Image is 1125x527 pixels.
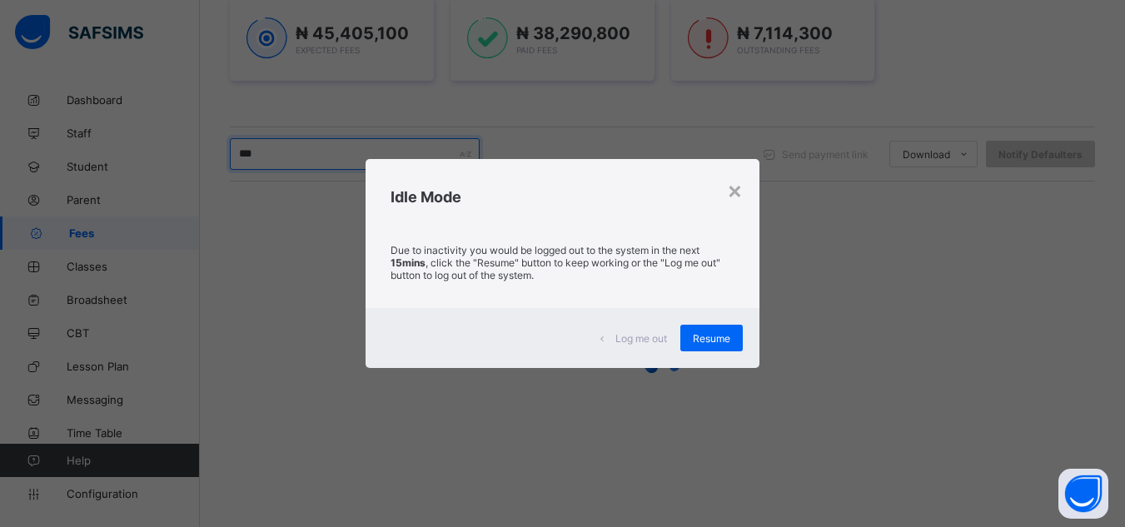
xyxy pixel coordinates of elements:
p: Due to inactivity you would be logged out to the system in the next , click the "Resume" button t... [391,244,734,281]
strong: 15mins [391,256,426,269]
div: × [727,176,743,204]
button: Open asap [1058,469,1108,519]
h2: Idle Mode [391,188,734,206]
span: Resume [693,332,730,345]
span: Log me out [615,332,667,345]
